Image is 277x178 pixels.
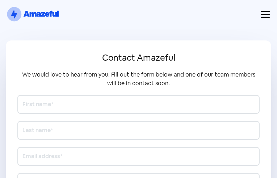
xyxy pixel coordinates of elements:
input: Email address* [17,147,260,166]
div: Contact Amazeful [17,52,260,63]
input: First name* [17,95,260,114]
input: Last name* [17,121,260,140]
a: SVG link [6,6,60,23]
div: We would love to hear from you. Fill out the form below and one of our team members will be in co... [17,70,260,88]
